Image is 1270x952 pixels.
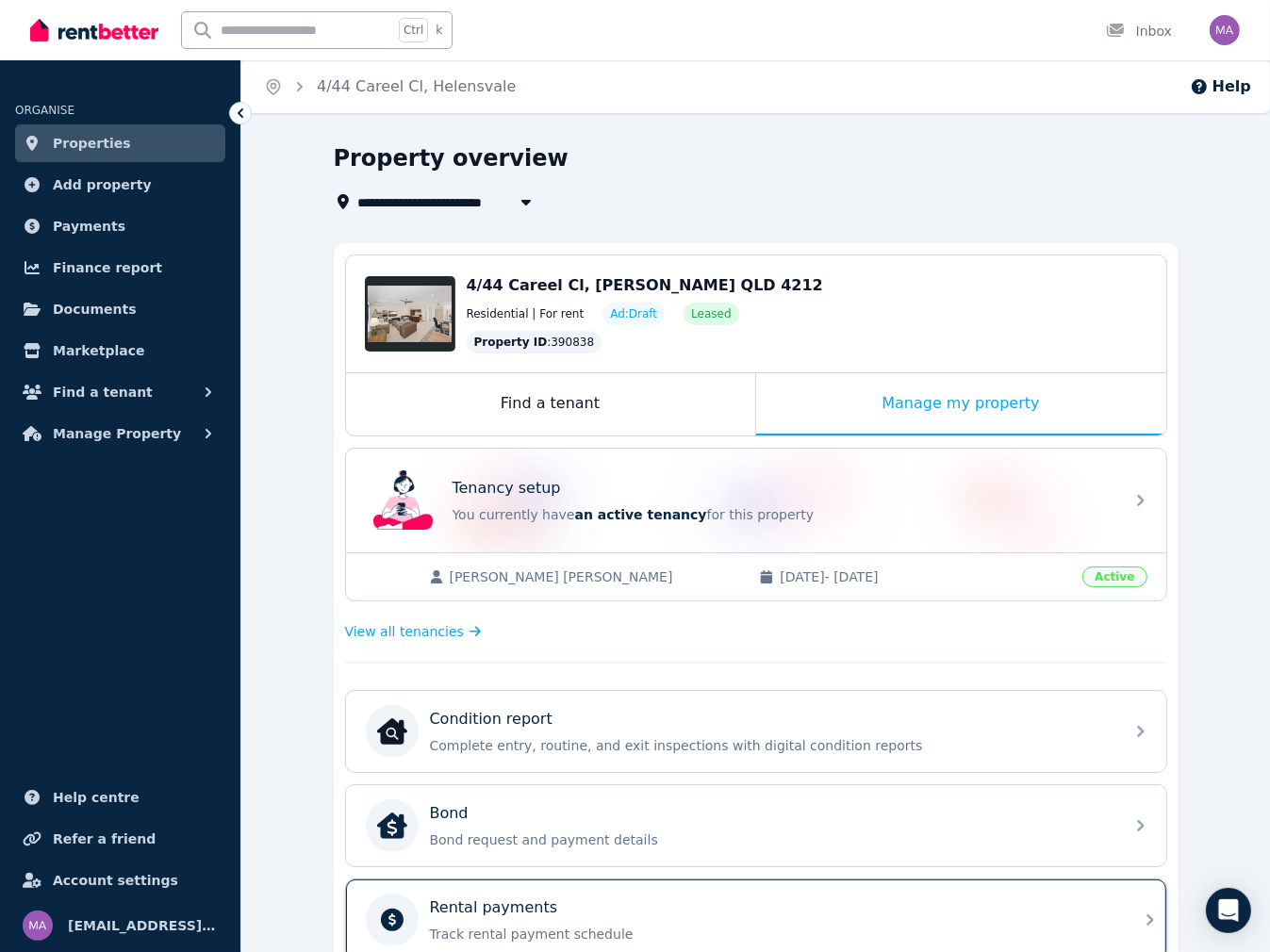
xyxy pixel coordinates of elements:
a: Condition reportCondition reportComplete entry, routine, and exit inspections with digital condit... [346,691,1166,772]
img: maree.likely@bigpond.com [23,911,53,941]
span: View all tenancies [345,622,464,641]
span: Manage Property [53,422,181,445]
p: Tenancy setup [453,477,561,500]
nav: Breadcrumb [241,60,538,113]
span: Find a tenant [53,381,153,403]
h1: Property overview [334,143,569,173]
span: Refer a friend [53,828,156,850]
p: Bond request and payment details [430,830,1113,849]
a: 4/44 Careel Cl, Helensvale [317,77,516,95]
span: Documents [53,298,137,320]
span: Leased [691,306,731,321]
button: Help [1190,75,1251,98]
div: Find a tenant [346,373,755,435]
span: Properties [53,132,131,155]
span: an active tenancy [575,507,707,522]
p: You currently have for this property [453,505,1113,524]
span: [PERSON_NAME] [PERSON_NAME] [450,567,741,586]
span: Account settings [53,869,178,892]
p: Track rental payment schedule [430,925,1113,944]
span: Payments [53,215,125,238]
a: Marketplace [15,332,225,369]
span: Marketplace [53,339,144,362]
button: Find a tenant [15,373,225,411]
img: RentBetter [30,16,158,44]
div: : 390838 [467,331,602,353]
p: Condition report [430,708,553,730]
a: Help centre [15,779,225,816]
a: Documents [15,290,225,328]
span: ORGANISE [15,104,74,117]
span: Help centre [53,786,140,809]
span: Finance report [53,256,162,279]
span: [DATE] - [DATE] [780,567,1071,586]
button: Manage Property [15,415,225,452]
a: Account settings [15,862,225,899]
p: Complete entry, routine, and exit inspections with digital condition reports [430,736,1113,755]
a: Tenancy setupTenancy setupYou currently havean active tenancyfor this property [346,449,1166,552]
span: 4/44 Careel Cl, [PERSON_NAME] QLD 4212 [467,276,823,294]
img: Tenancy setup [373,470,434,531]
span: Property ID [474,335,548,350]
span: Residential | For rent [467,306,585,321]
a: Payments [15,207,225,245]
div: Open Intercom Messenger [1206,888,1251,933]
a: View all tenancies [345,622,482,641]
span: Ctrl [399,18,428,42]
a: Add property [15,166,225,204]
p: Rental payments [430,896,558,919]
div: Manage my property [756,373,1166,435]
span: Active [1082,566,1146,587]
span: Ad: Draft [610,306,657,321]
a: Finance report [15,249,225,287]
img: Condition report [377,716,407,747]
span: Add property [53,173,152,196]
div: Inbox [1106,22,1172,41]
p: Bond [430,802,469,825]
a: Properties [15,124,225,162]
span: [EMAIL_ADDRESS][DOMAIN_NAME] [68,914,218,937]
img: maree.likely@bigpond.com [1210,15,1240,45]
a: BondBondBond request and payment details [346,785,1166,866]
a: Refer a friend [15,820,225,858]
span: k [436,23,442,38]
img: Bond [377,811,407,841]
